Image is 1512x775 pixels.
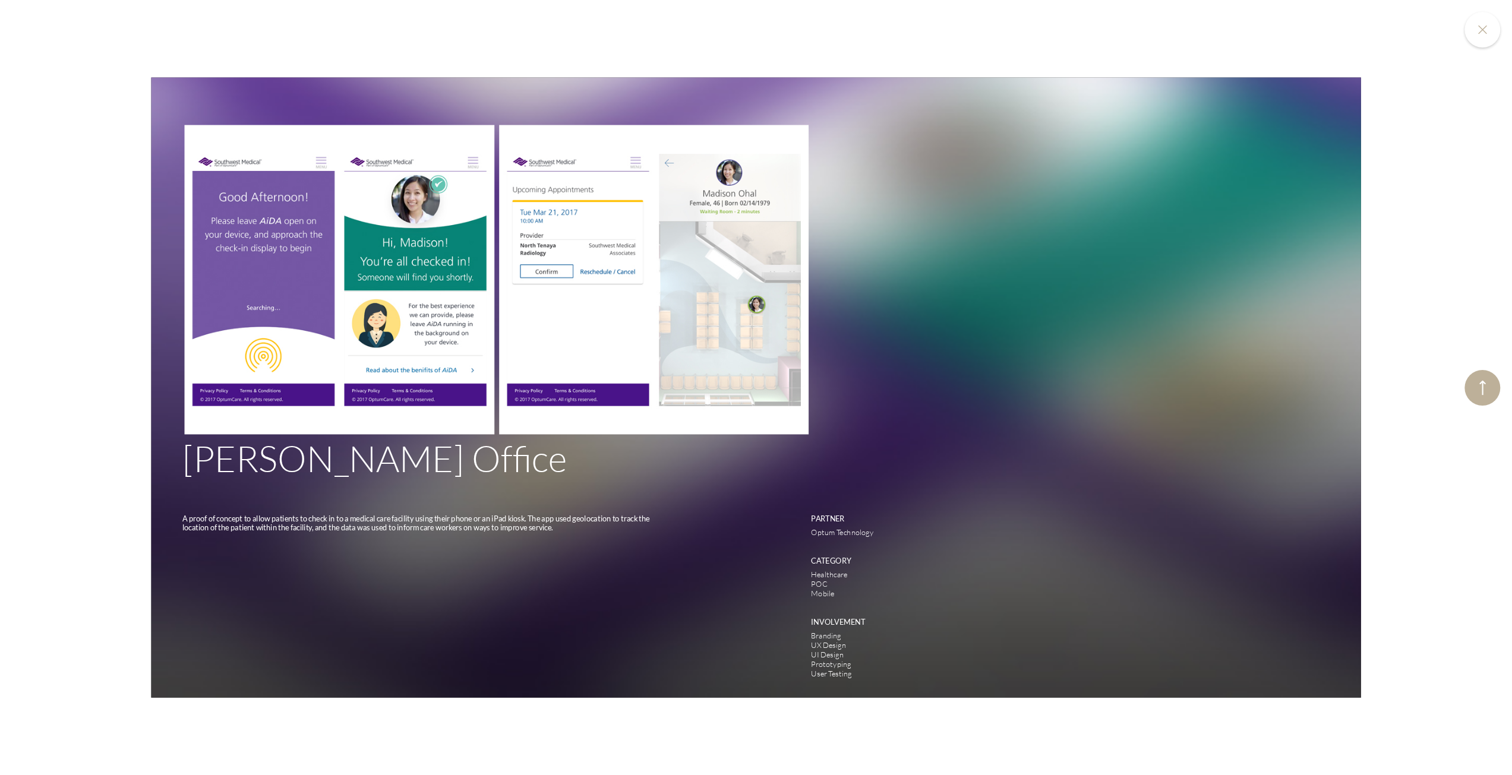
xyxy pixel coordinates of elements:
li: Optum Technology [811,527,968,537]
li: POC [811,579,968,589]
li: Involvement [811,617,968,678]
li: Category [811,556,968,598]
img: max-aidaoffice-01.jpg [185,125,494,434]
li: UX Design [811,641,968,650]
li: User Testing [811,669,968,679]
li: Healthcare [811,570,968,579]
p: A proof of concept to allow patients to check in to a medical care facility using their phone or ... [182,514,654,532]
li: Partner [811,514,968,537]
img: max-aidaoffice-02.jpg [499,125,809,434]
div: [PERSON_NAME] Office [182,436,968,480]
li: Prototyping [811,660,968,669]
li: Mobile [811,589,968,598]
li: UI Design [811,650,968,660]
li: Branding [811,631,968,641]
